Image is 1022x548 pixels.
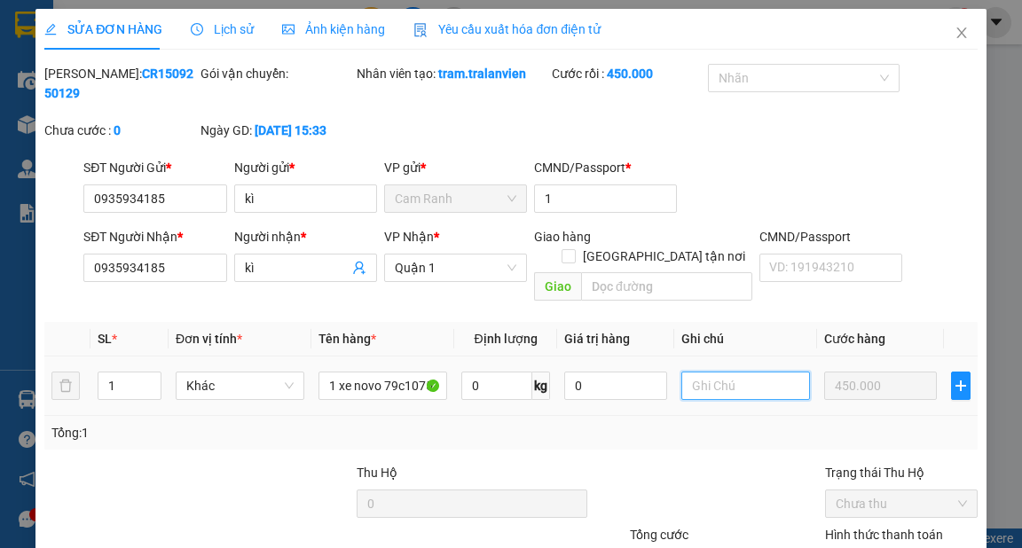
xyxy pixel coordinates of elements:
span: picture [282,23,295,35]
div: Người gửi [234,158,377,177]
span: kg [532,372,550,400]
div: [PERSON_NAME]: [44,64,197,103]
div: CMND/Passport [759,227,902,247]
div: Gói vận chuyển: [200,64,353,83]
b: [DATE] 15:33 [255,123,326,137]
span: user-add [352,261,366,275]
div: Trạng thái Thu Hộ [825,463,978,482]
span: Chưa thu [836,490,967,517]
span: Ảnh kiện hàng [282,22,385,36]
div: Ngày GD: [200,121,353,140]
span: SL [98,332,112,346]
span: close [955,26,969,40]
div: SĐT Người Gửi [83,158,226,177]
span: Cam Ranh [395,185,516,212]
div: Cước rồi : [552,64,704,83]
span: plus [952,379,970,393]
span: Tổng cước [630,528,688,542]
span: Định lượng [474,332,537,346]
span: Thu Hộ [357,466,397,480]
span: Yêu cầu xuất hóa đơn điện tử [413,22,601,36]
b: [DOMAIN_NAME] [149,67,244,82]
span: Tên hàng [318,332,376,346]
span: Giá trị hàng [564,332,630,346]
div: VP gửi [384,158,527,177]
div: Người nhận [234,227,377,247]
b: Trà Lan Viên [22,114,65,198]
span: Quận 1 [395,254,516,281]
b: 450.000 [607,67,653,81]
div: Tổng: 1 [51,423,396,442]
input: 0 [824,372,937,400]
label: Hình thức thanh toán [825,528,943,542]
input: Dọc đường [581,272,752,301]
th: Ghi chú [674,322,817,356]
span: Khác [186,372,294,399]
button: plus [951,372,971,400]
span: Đơn vị tính [176,332,242,346]
div: Nhân viên tạo: [357,64,548,83]
li: (c) 2017 [149,84,244,106]
span: clock-circle [191,23,203,35]
input: Ghi Chú [681,372,810,400]
input: VD: Bàn, Ghế [318,372,447,400]
button: delete [51,372,80,400]
img: icon [413,23,428,37]
span: Cước hàng [824,332,885,346]
div: SĐT Người Nhận [83,227,226,247]
b: tram.tralanvien [438,67,526,81]
img: logo.jpg [193,22,235,65]
span: [GEOGRAPHIC_DATA] tận nơi [576,247,752,266]
button: Close [937,9,987,59]
span: Giao hàng [534,230,591,244]
span: VP Nhận [384,230,434,244]
span: Lịch sử [191,22,254,36]
div: Chưa cước : [44,121,197,140]
b: Trà Lan Viên - Gửi khách hàng [109,26,176,201]
span: Giao [534,272,581,301]
b: 0 [114,123,121,137]
span: edit [44,23,57,35]
div: CMND/Passport [534,158,677,177]
span: SỬA ĐƠN HÀNG [44,22,162,36]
